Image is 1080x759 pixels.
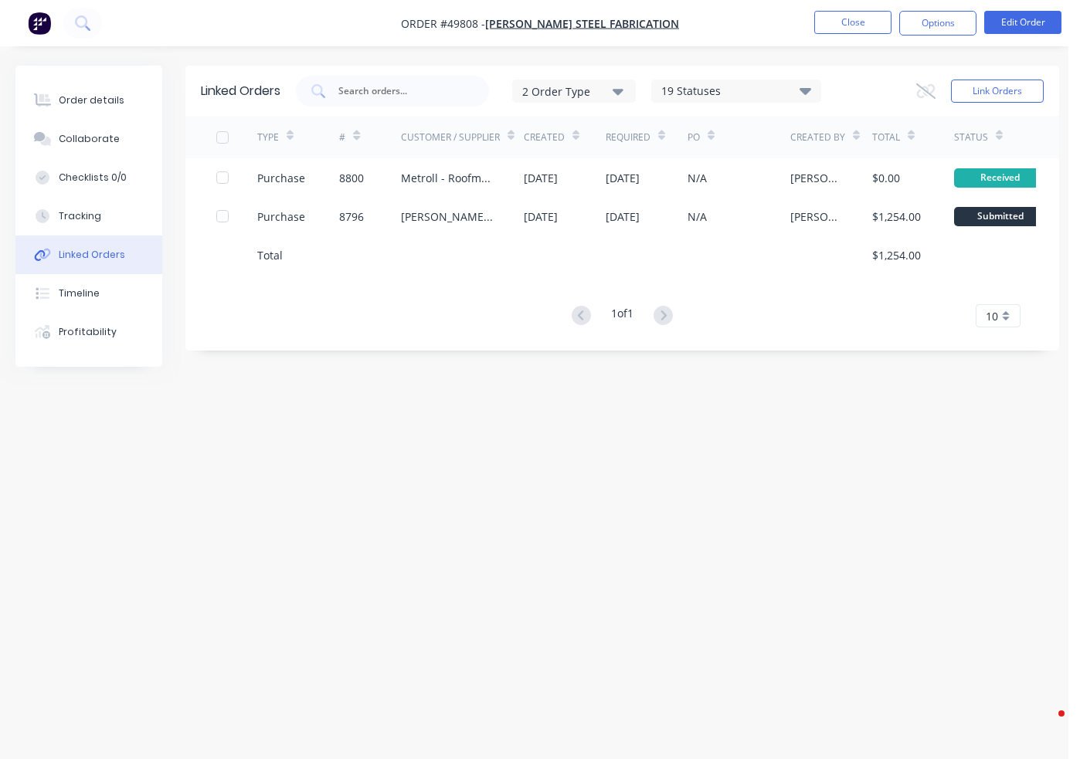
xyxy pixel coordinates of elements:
[59,248,125,262] div: Linked Orders
[15,313,162,351] button: Profitability
[524,170,558,186] div: [DATE]
[257,208,305,225] div: Purchase
[606,170,640,186] div: [DATE]
[954,207,1047,226] div: Submitted
[652,83,820,100] div: 19 Statuses
[986,308,998,324] span: 10
[790,208,841,225] div: [PERSON_NAME]
[59,286,100,300] div: Timeline
[872,130,900,144] div: Total
[337,83,465,99] input: Search orders...
[790,170,841,186] div: [PERSON_NAME]
[28,12,51,35] img: Factory
[522,83,626,99] div: 2 Order Type
[899,11,976,36] button: Options
[611,305,633,327] div: 1 of 1
[339,170,364,186] div: 8800
[872,170,900,186] div: $0.00
[15,158,162,197] button: Checklists 0/0
[524,130,565,144] div: Created
[59,325,117,339] div: Profitability
[59,132,120,146] div: Collaborate
[951,80,1044,103] button: Link Orders
[688,170,707,186] div: N/A
[688,130,700,144] div: PO
[606,208,640,225] div: [DATE]
[15,197,162,235] button: Tracking
[59,93,124,107] div: Order details
[872,247,921,263] div: $1,254.00
[59,171,127,185] div: Checklists 0/0
[401,170,493,186] div: Metroll - Roofmart
[606,130,650,144] div: Required
[339,208,364,225] div: 8796
[15,81,162,120] button: Order details
[814,11,892,34] button: Close
[15,120,162,158] button: Collaborate
[401,208,493,225] div: [PERSON_NAME] Insulation
[954,168,1047,188] div: Received
[257,247,283,263] div: Total
[790,130,845,144] div: Created By
[954,130,988,144] div: Status
[15,235,162,274] button: Linked Orders
[339,130,345,144] div: #
[257,170,305,186] div: Purchase
[872,208,921,225] div: $1,254.00
[688,208,707,225] div: N/A
[512,80,636,103] button: 2 Order Type
[201,82,280,100] div: Linked Orders
[984,11,1061,34] button: Edit Order
[401,130,500,144] div: Customer / Supplier
[1027,706,1065,744] iframe: Intercom live chat
[524,208,558,225] div: [DATE]
[485,16,679,31] a: [PERSON_NAME] Steel Fabrication
[257,130,279,144] div: TYPE
[59,209,101,223] div: Tracking
[15,274,162,313] button: Timeline
[401,16,485,31] span: Order #49808 -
